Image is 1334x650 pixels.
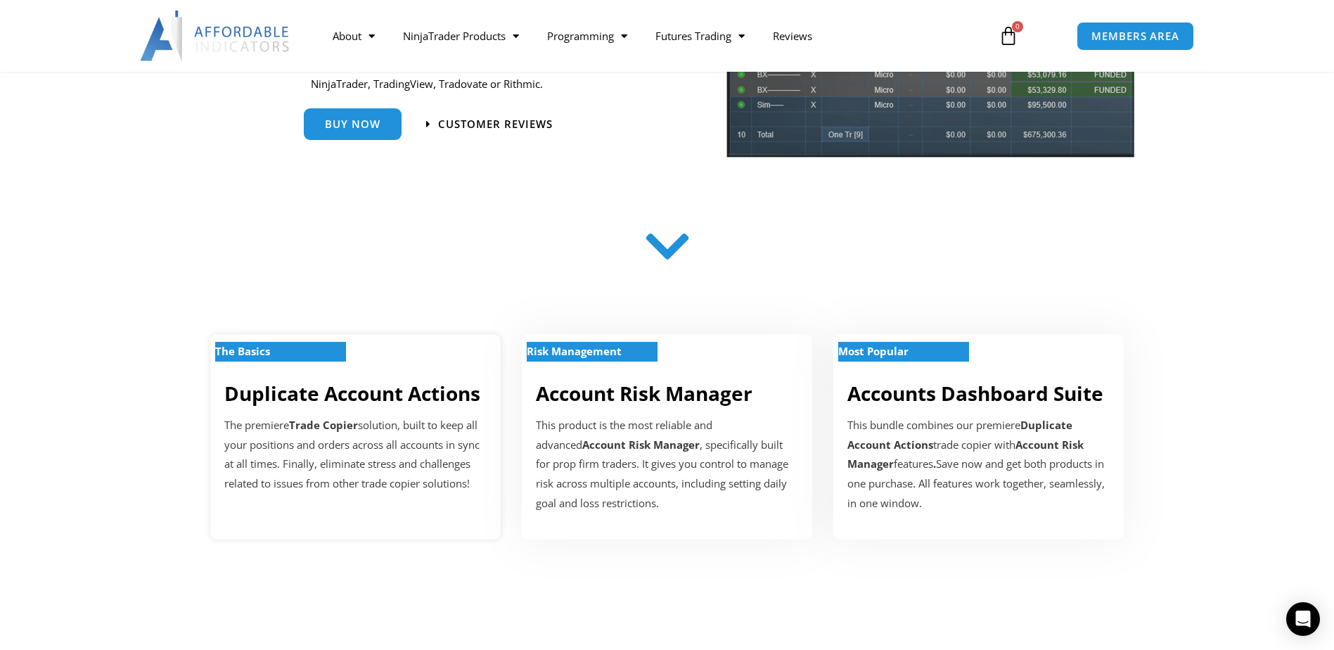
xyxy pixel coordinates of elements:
[536,416,798,514] p: This product is the most reliable and advanced , specifically built for prop firm traders. It giv...
[641,20,759,52] a: Futures Trading
[289,418,358,432] strong: Trade Copier
[1091,31,1179,42] span: MEMBERS AREA
[325,119,380,129] span: Buy Now
[759,20,826,52] a: Reviews
[438,119,553,129] span: Customer Reviews
[847,416,1110,514] div: This bundle combines our premiere trade copier with features Save now and get both products in on...
[140,11,291,61] img: LogoAI | Affordable Indicators – NinjaTrader
[533,20,641,52] a: Programming
[536,380,752,407] a: Account Risk Manager
[389,20,533,52] a: NinjaTrader Products
[838,344,909,358] strong: Most Popular
[1077,22,1194,51] a: MEMBERS AREA
[847,380,1103,407] a: Accounts Dashboard Suite
[1012,21,1023,32] span: 0
[304,108,402,140] a: Buy Now
[847,418,1072,452] b: Duplicate Account Actions
[1286,602,1320,636] div: Open Intercom Messenger
[426,119,553,129] a: Customer Reviews
[527,344,622,358] strong: Risk Management
[977,15,1039,56] a: 0
[933,457,936,471] b: .
[319,20,389,52] a: About
[215,344,270,358] strong: The Basics
[319,20,982,52] nav: Menu
[582,438,700,452] strong: Account Risk Manager
[224,416,487,494] p: The premiere solution, built to keep all your positions and orders across all accounts in sync at...
[224,380,480,407] a: Duplicate Account Actions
